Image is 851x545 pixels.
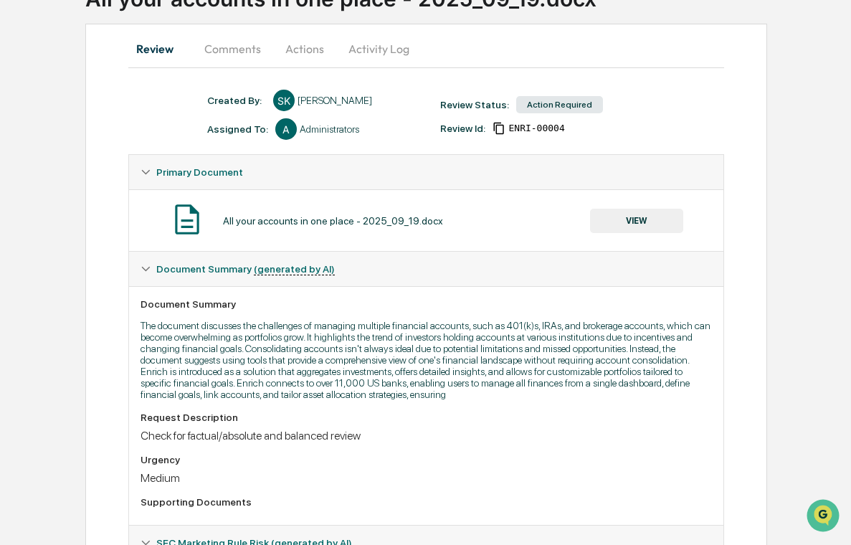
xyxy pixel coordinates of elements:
[156,263,335,275] span: Document Summary
[516,96,603,113] div: Action Required
[9,288,98,313] a: 🖐️Preclearance
[143,356,173,366] span: Pylon
[118,293,178,308] span: Attestations
[141,429,712,442] div: Check for factual/absolute and balanced review
[101,355,173,366] a: Powered byPylon
[156,166,243,178] span: Primary Document
[44,234,116,245] span: [PERSON_NAME]
[65,124,197,136] div: We're available if you need us!
[169,202,205,237] img: Document Icon
[805,498,844,536] iframe: Open customer support
[298,95,372,106] div: [PERSON_NAME]
[440,99,509,110] div: Review Status:
[141,320,712,400] p: The document discusses the challenges of managing multiple financial accounts, such as 401(k)s, I...
[193,32,272,66] button: Comments
[207,123,268,135] div: Assigned To:
[244,114,261,131] button: Start new chat
[128,32,724,66] div: secondary tabs example
[128,32,193,66] button: Review
[129,252,723,286] div: Document Summary (generated by AI)
[141,454,712,465] div: Urgency
[14,159,96,171] div: Past conversations
[127,195,156,207] span: [DATE]
[129,286,723,525] div: Document Summary (generated by AI)
[14,295,26,306] div: 🖐️
[44,195,116,207] span: [PERSON_NAME]
[98,288,184,313] a: 🗄️Attestations
[223,215,443,227] div: All your accounts in one place - 2025_09_19.docx
[65,110,235,124] div: Start new chat
[14,110,40,136] img: 1746055101610-c473b297-6a78-478c-a979-82029cc54cd1
[141,496,712,508] div: Supporting Documents
[254,263,335,275] u: (generated by AI)
[207,95,266,106] div: Created By: ‎ ‎
[141,412,712,423] div: Request Description
[300,123,359,135] div: Administrators
[104,295,115,306] div: 🗄️
[29,321,90,335] span: Data Lookup
[9,315,96,341] a: 🔎Data Lookup
[273,90,295,111] div: SK
[119,234,124,245] span: •
[129,189,723,251] div: Primary Document
[14,30,261,53] p: How can we help?
[275,118,297,140] div: A
[14,181,37,204] img: Cece Ferraez
[14,220,37,243] img: Cece Ferraez
[127,234,156,245] span: [DATE]
[129,155,723,189] div: Primary Document
[590,209,683,233] button: VIEW
[272,32,337,66] button: Actions
[141,298,712,310] div: Document Summary
[222,156,261,174] button: See all
[337,32,421,66] button: Activity Log
[119,195,124,207] span: •
[30,110,56,136] img: 8933085812038_c878075ebb4cc5468115_72.jpg
[14,322,26,333] div: 🔎
[440,123,485,134] div: Review Id:
[141,471,712,485] div: Medium
[508,123,564,134] span: 9e8d7d74-ac29-40a9-be98-0257cc6d22bf
[29,293,92,308] span: Preclearance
